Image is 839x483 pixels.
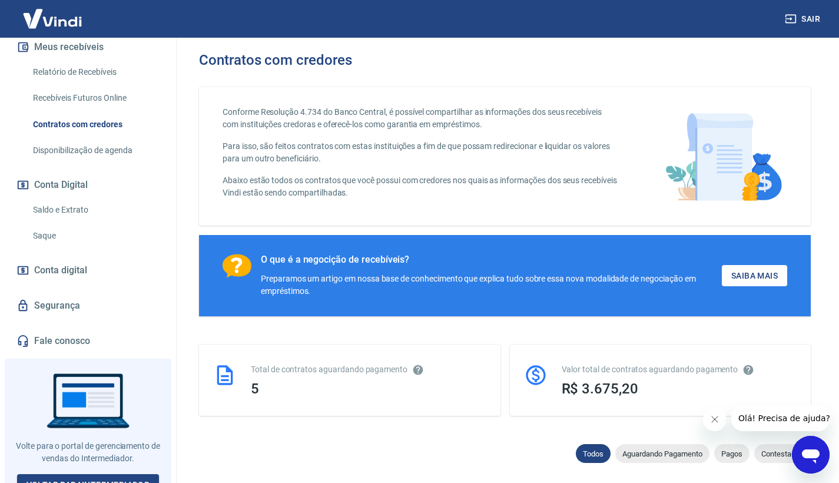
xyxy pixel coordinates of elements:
a: Fale conosco [14,328,162,354]
a: Segurança [14,293,162,319]
iframe: Fechar mensagem [703,408,727,431]
iframe: Mensagem da empresa [731,405,830,431]
div: Valor total de contratos aguardando pagamento [562,363,797,376]
iframe: Botão para abrir a janela de mensagens [792,436,830,474]
svg: Esses contratos não se referem à Vindi, mas sim a outras instituições. [412,364,424,376]
img: Ícone com um ponto de interrogação. [223,254,251,278]
a: Saldo e Extrato [28,198,162,222]
div: Total de contratos aguardando pagamento [251,363,486,376]
img: main-image.9f1869c469d712ad33ce.png [659,106,787,207]
span: Todos [576,449,611,458]
span: R$ 3.675,20 [562,381,638,397]
div: 5 [251,381,486,397]
div: Contestados [754,444,811,463]
a: Saque [28,224,162,248]
p: Abaixo estão todos os contratos que você possui com credores nos quais as informações dos seus re... [223,174,618,199]
div: O que é a negocição de recebíveis? [261,254,722,266]
button: Sair [782,8,825,30]
button: Meus recebíveis [14,34,162,60]
a: Disponibilização de agenda [28,138,162,163]
a: Recebíveis Futuros Online [28,86,162,110]
span: Pagos [714,449,750,458]
div: Aguardando Pagamento [615,444,709,463]
span: Contestados [754,449,811,458]
a: Saiba Mais [722,265,787,287]
div: Preparamos um artigo em nossa base de conhecimento que explica tudo sobre essa nova modalidade de... [261,273,722,297]
p: Conforme Resolução 4.734 do Banco Central, é possível compartilhar as informações dos seus recebí... [223,106,618,131]
p: Para isso, são feitos contratos com estas instituições a fim de que possam redirecionar e liquida... [223,140,618,165]
span: Aguardando Pagamento [615,449,709,458]
img: Vindi [14,1,91,37]
a: Conta digital [14,257,162,283]
div: Pagos [714,444,750,463]
h3: Contratos com credores [199,52,352,68]
svg: O valor comprometido não se refere a pagamentos pendentes na Vindi e sim como garantia a outras i... [742,364,754,376]
span: Olá! Precisa de ajuda? [7,8,99,18]
a: Contratos com credores [28,113,162,137]
button: Conta Digital [14,172,162,198]
div: Todos [576,444,611,463]
span: Conta digital [34,262,87,279]
a: Relatório de Recebíveis [28,60,162,84]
